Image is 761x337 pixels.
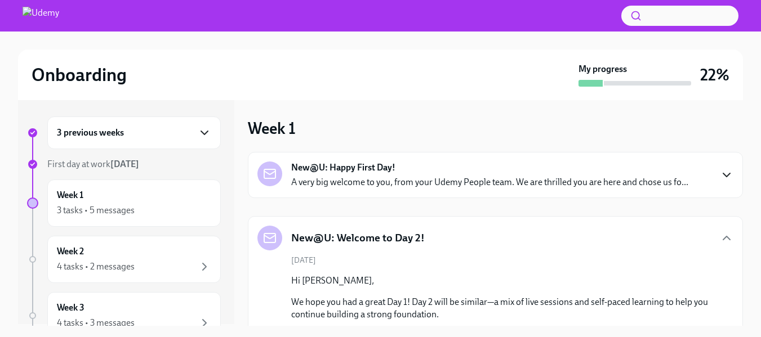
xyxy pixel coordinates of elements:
p: We hope you had a great Day 1! Day 2 will be similar—a mix of live sessions and self-paced learni... [291,296,715,321]
h3: Week 1 [248,118,296,138]
img: Udemy [23,7,59,25]
h3: 22% [700,65,729,85]
a: Week 13 tasks • 5 messages [27,179,221,227]
div: 3 previous weeks [47,116,221,149]
a: Week 24 tasks • 2 messages [27,236,221,283]
div: 4 tasks • 2 messages [57,260,135,273]
h5: New@U: Welcome to Day 2! [291,231,425,245]
a: First day at work[DATE] [27,158,221,170]
span: [DATE] [291,255,316,266]
span: First day at work [47,159,139,169]
h2: Onboarding [32,64,127,86]
h6: 3 previous weeks [57,127,124,139]
strong: My progress [578,63,627,75]
p: A very big welcome to you, from your Udemy People team. We are thrilled you are here and chose us... [291,176,688,188]
p: Hi [PERSON_NAME], [291,275,715,287]
strong: [DATE] [110,159,139,169]
h6: Week 1 [57,189,83,201]
h6: Week 2 [57,245,84,258]
div: 4 tasks • 3 messages [57,317,135,329]
div: 3 tasks • 5 messages [57,204,135,217]
h6: Week 3 [57,302,84,314]
strong: New@U: Happy First Day! [291,161,395,174]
